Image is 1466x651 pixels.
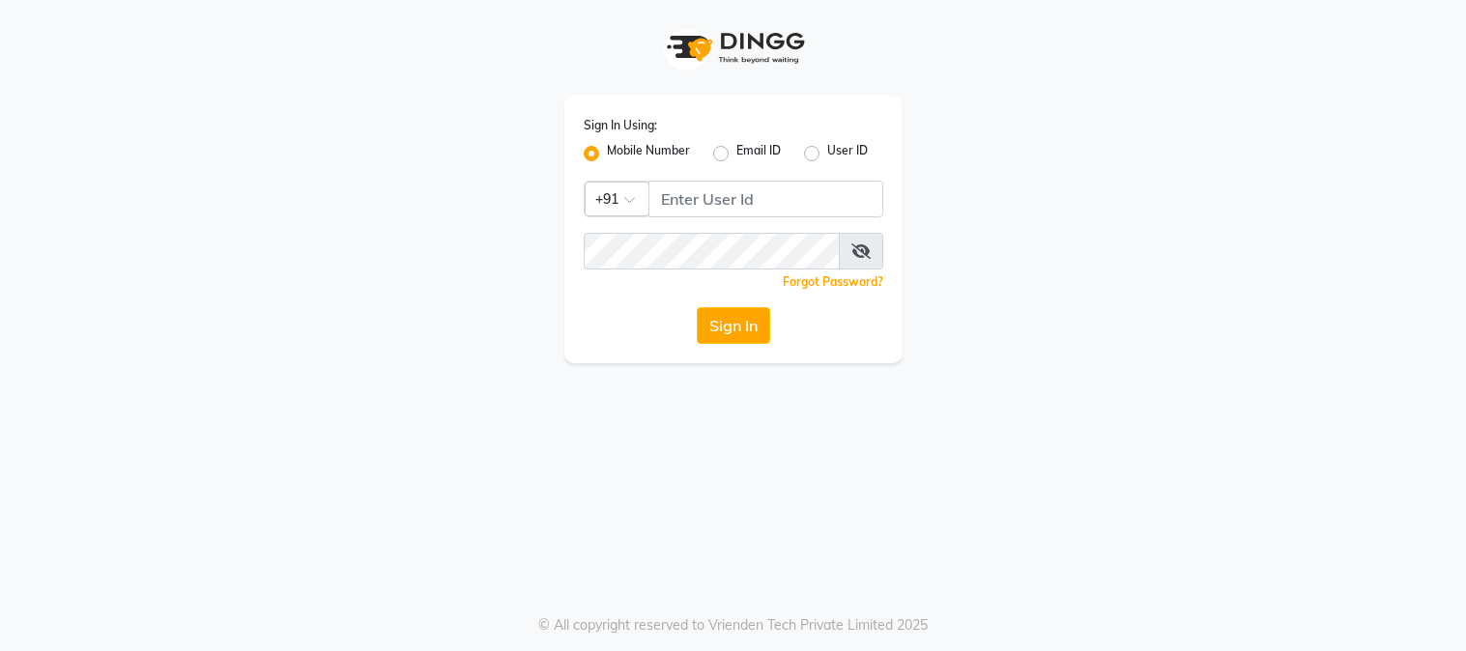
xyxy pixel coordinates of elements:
label: Email ID [736,142,781,165]
button: Sign In [697,307,770,344]
label: User ID [827,142,868,165]
input: Username [584,233,840,269]
a: Forgot Password? [783,274,883,289]
img: logo1.svg [656,19,811,76]
label: Mobile Number [607,142,690,165]
label: Sign In Using: [584,117,657,134]
input: Username [648,181,883,217]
